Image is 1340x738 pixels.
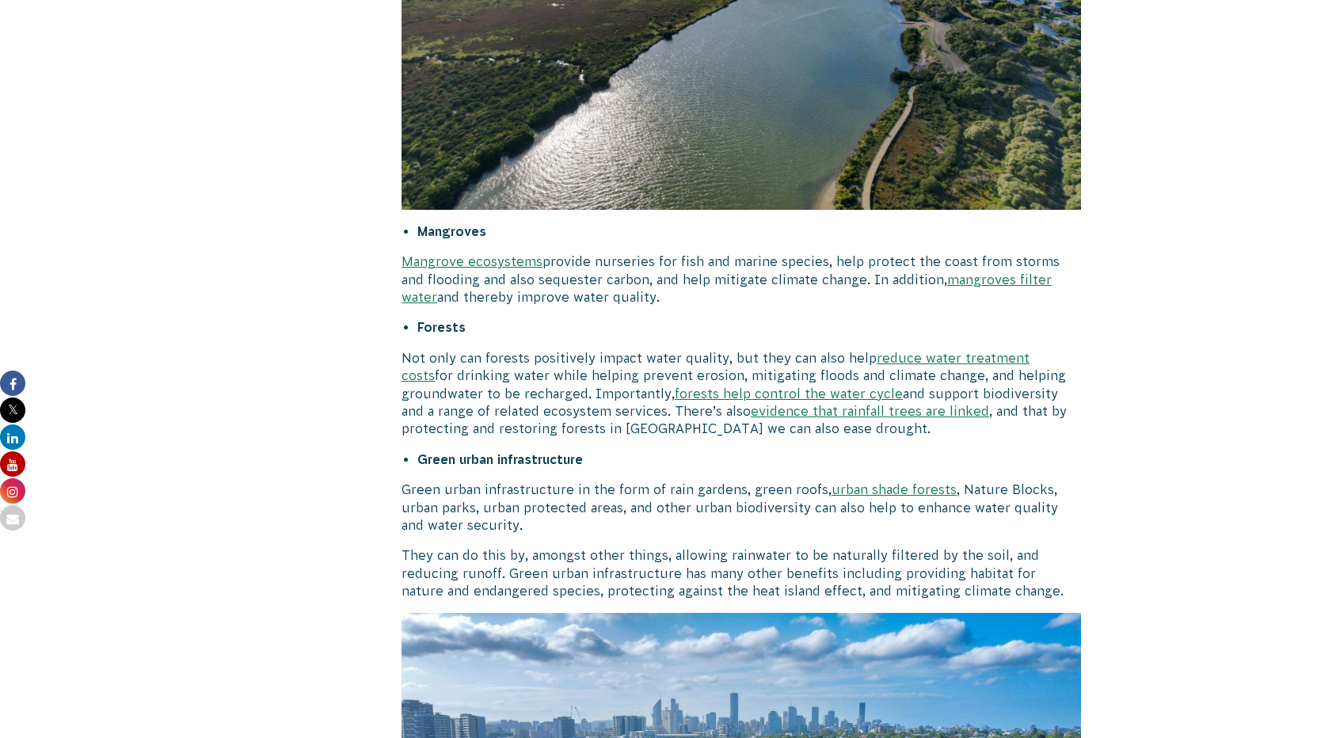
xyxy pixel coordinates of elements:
[402,481,1081,534] p: Green urban infrastructure in the form of rain gardens, green roofs, , Nature Blocks, urban parks...
[751,404,989,418] a: evidence that rainfall trees are linked
[402,546,1081,599] p: They can do this by, amongst other things, allowing rainwater to be naturally filtered by the soi...
[417,452,583,466] strong: Green urban infrastructure
[832,482,957,496] a: urban shade forests
[417,224,486,238] strong: Mangroves
[675,386,903,401] a: forests help control the water cycle
[417,320,466,334] strong: Forests
[402,254,542,268] a: Mangrove ecosystems
[402,253,1081,306] p: provide nurseries for fish and marine species, help protect the coast from storms and flooding an...
[402,349,1081,438] p: Not only can forests positively impact water quality, but they can also help for drinking water w...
